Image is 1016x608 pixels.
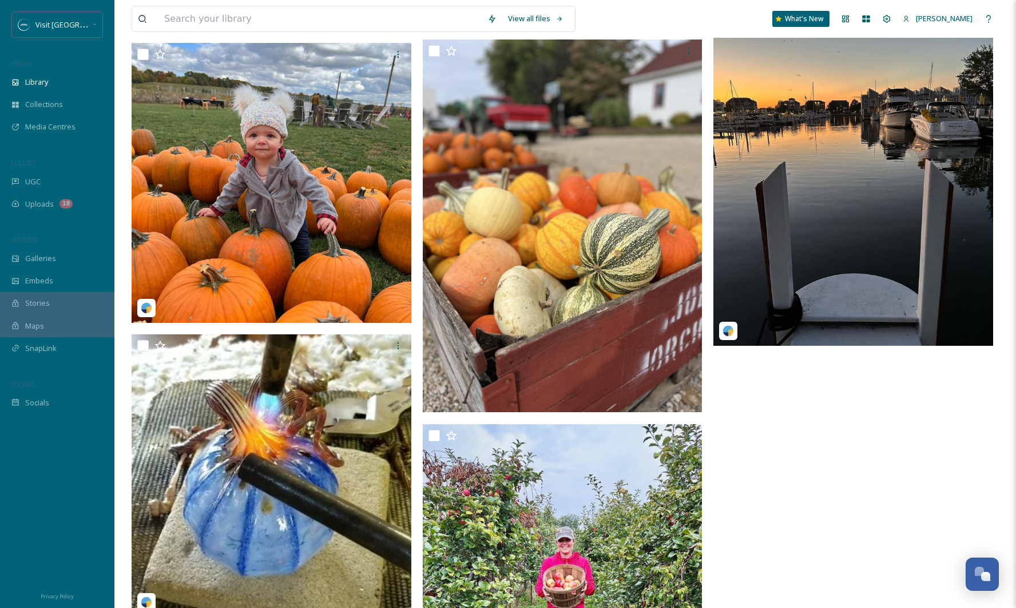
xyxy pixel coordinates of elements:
span: UGC [25,176,41,187]
img: snapsea-logo.png [141,597,152,608]
img: snapsea-logo.png [141,302,152,314]
a: View all files [502,7,569,30]
a: What's New [772,11,830,27]
img: snapsea-logo.png [723,325,734,337]
span: Embeds [25,275,53,286]
img: IMG_7837.jpeg [423,40,703,413]
span: Visit [GEOGRAPHIC_DATA][US_STATE] [35,19,163,30]
span: Maps [25,321,44,331]
a: Privacy Policy [41,589,74,602]
span: Socials [25,397,49,408]
div: 18 [59,199,73,208]
span: [PERSON_NAME] [916,13,973,23]
input: Search your library [158,6,482,31]
img: SM%20Social%20Profile.png [18,19,30,30]
span: SOCIALS [11,380,34,388]
span: Uploads [25,199,54,210]
span: Library [25,77,48,88]
span: Privacy Policy [41,593,74,600]
span: Media Centres [25,121,76,132]
span: COLLECT [11,159,36,167]
span: SnapLink [25,343,57,354]
span: WIDGETS [11,235,38,244]
img: riverstjoe_8bd5057c-2f2f-f313-0138-0677053cd863.jpg [132,43,411,323]
span: MEDIA [11,59,31,68]
span: Stories [25,298,50,309]
span: Galleries [25,253,56,264]
span: Collections [25,99,63,110]
button: Open Chat [966,558,999,591]
a: [PERSON_NAME] [897,7,978,30]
